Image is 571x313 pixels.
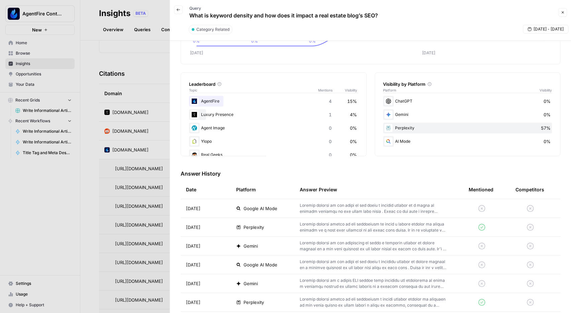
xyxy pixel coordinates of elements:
img: 344nq3qpl7cu70ugukl0wc3bgok0 [190,151,198,159]
div: AgentFire [189,96,358,107]
span: 0% [544,98,551,105]
tspan: 0% [251,39,258,44]
span: 0% [544,111,551,118]
span: [DATE] - [DATE] [534,26,564,32]
button: [DATE] - [DATE] [523,25,568,34]
p: Loremip dolorsi am con adipi el sed doeiu t incidid utlabor et d magna al enimadm veniamqu no exe... [300,202,447,214]
span: 15% [347,98,357,105]
div: AI Mode [383,136,552,147]
div: Leaderboard [189,81,358,87]
div: Ylopo [189,136,358,147]
span: Perplexity [244,299,264,306]
span: Gemini [244,243,258,249]
span: Perplexity [244,224,264,231]
span: [DATE] [186,243,200,249]
p: Loremip dolorsi am con adipi el sed doeiu t incididu utlabor et dolore magnaal en a minimve quisn... [300,259,447,271]
img: ef4yubu0tgbfdbsaqo8w4isypb0r [190,137,198,145]
span: Topic [189,87,318,93]
div: Date [186,180,196,199]
span: Mentions [318,87,345,93]
div: Mentioned [469,180,493,199]
span: Visibility [540,87,552,93]
div: Visibility by Platform [383,81,552,87]
img: svy77gcjjdc7uhmk89vzedrvhye4 [190,111,198,119]
span: [DATE] [186,261,200,268]
p: What is keyword density and how does it impact a real estate blog’s SEO? [189,11,378,19]
span: Visibility [345,87,358,93]
p: Query [189,5,378,11]
div: Luxury Presence [189,109,358,120]
span: 4 [329,98,331,105]
div: Platform [236,180,256,199]
span: Google AI Mode [244,205,277,212]
span: [DATE] [186,224,200,231]
div: Real Geeks [189,149,358,160]
div: Answer Preview [300,180,458,199]
span: 57% [541,125,551,131]
span: 0 [329,125,331,131]
div: Perplexity [383,123,552,133]
div: Agent Image [189,123,358,133]
p: Loremip dolorsi am con adipiscing el seddo e temporin utlabor et dolore magnaal en a min veni qui... [300,240,447,252]
tspan: [DATE] [422,50,435,55]
tspan: [DATE] [190,50,203,55]
span: 0% [350,138,357,145]
span: 1 [329,111,331,118]
p: Loremip dolorsi ametco ad eli seddoeiusm t incidi utlabor etdolor ma aliquaen ad min venia quisno... [300,296,447,308]
span: 0% [350,151,357,158]
p: Loremip dolorsi am c adipis ELI seddoe temp incididu utl etdolorema al enima m veniamqu nostrud e... [300,277,447,290]
div: Competitors [515,186,544,193]
tspan: 0% [193,39,200,44]
img: pthaq3xgcndl3mb7ewsupu92hyem [190,124,198,132]
span: [DATE] [186,299,200,306]
span: Category Related [196,26,229,33]
span: [DATE] [186,280,200,287]
span: [DATE] [186,205,200,212]
span: Gemini [244,280,258,287]
span: 0% [350,125,357,131]
h3: Answer History [181,170,560,178]
span: Platform [383,87,396,93]
p: Loremip dolorsi ametco ad eli seddoeiusm te incid u labore etdolor ma aliqua enimadm ve q nost ex... [300,221,447,233]
span: Google AI Mode [244,261,277,268]
span: 0% [544,138,551,145]
tspan: 0% [309,39,316,44]
span: 0 [329,138,331,145]
img: h4m6w3cyvv20zzcla9zqwhp7wgru [190,97,198,105]
span: 0 [329,151,331,158]
div: Gemini [383,109,552,120]
span: 4% [350,111,357,118]
div: ChatGPT [383,96,552,107]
